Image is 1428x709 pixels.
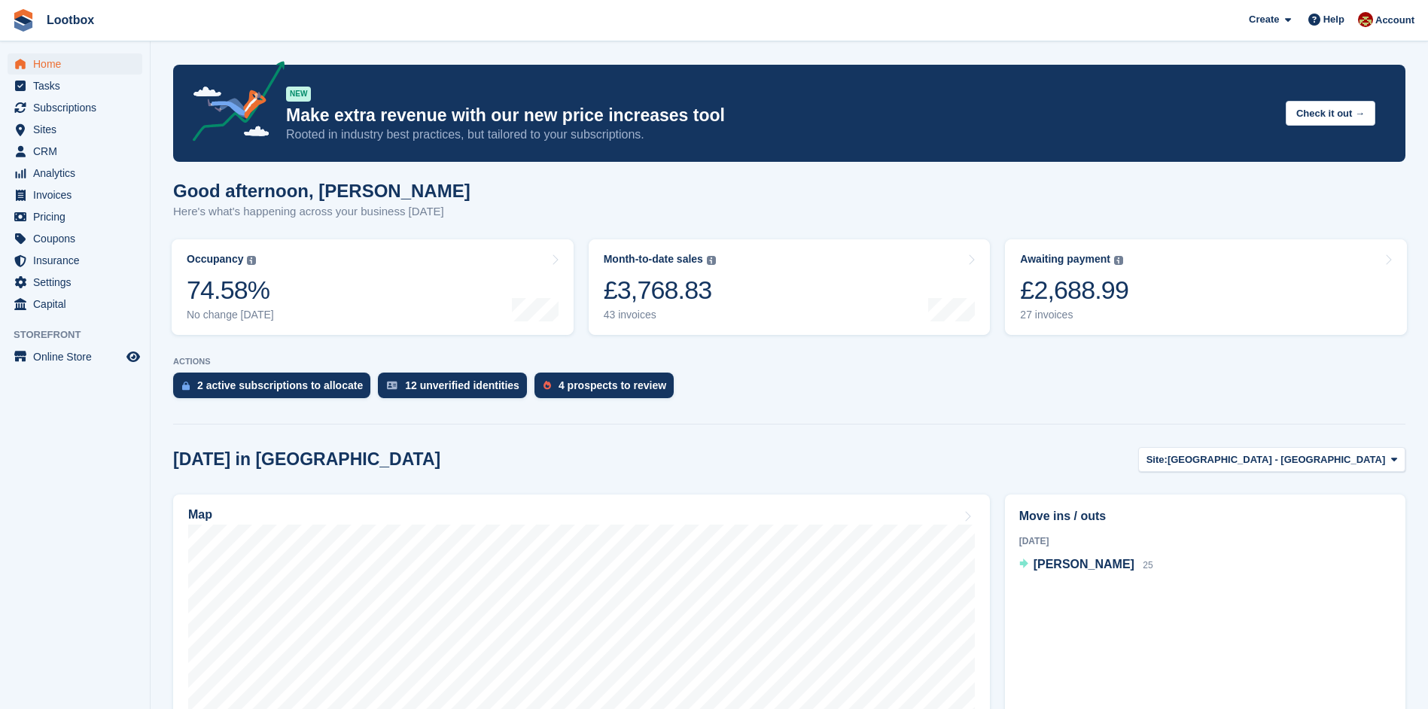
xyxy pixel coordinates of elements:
span: Invoices [33,184,123,205]
span: CRM [33,141,123,162]
h2: [DATE] in [GEOGRAPHIC_DATA] [173,449,440,470]
a: Awaiting payment £2,688.99 27 invoices [1005,239,1407,335]
span: Insurance [33,250,123,271]
img: Chad Brown [1358,12,1373,27]
p: ACTIONS [173,357,1405,367]
div: £3,768.83 [604,275,716,306]
h1: Good afternoon, [PERSON_NAME] [173,181,470,201]
span: Site: [1146,452,1168,467]
span: Analytics [33,163,123,184]
div: 4 prospects to review [559,379,666,391]
img: price-adjustments-announcement-icon-8257ccfd72463d97f412b2fc003d46551f7dbcb40ab6d574587a9cd5c0d94... [180,61,285,147]
a: 2 active subscriptions to allocate [173,373,378,406]
img: prospect-51fa495bee0391a8d652442698ab0144808aea92771e9ea1ae160a38d050c398.svg [543,381,551,390]
a: menu [8,163,142,184]
a: menu [8,346,142,367]
div: 27 invoices [1020,309,1128,321]
span: Tasks [33,75,123,96]
div: 2 active subscriptions to allocate [197,379,363,391]
a: menu [8,206,142,227]
span: Home [33,53,123,75]
img: icon-info-grey-7440780725fd019a000dd9b08b2336e03edf1995a4989e88bcd33f0948082b44.svg [707,256,716,265]
div: Occupancy [187,253,243,266]
span: Coupons [33,228,123,249]
span: [GEOGRAPHIC_DATA] - [GEOGRAPHIC_DATA] [1168,452,1385,467]
a: Occupancy 74.58% No change [DATE] [172,239,574,335]
p: Here's what's happening across your business [DATE] [173,203,470,221]
a: menu [8,228,142,249]
a: Month-to-date sales £3,768.83 43 invoices [589,239,991,335]
a: menu [8,119,142,140]
a: Lootbox [41,8,100,32]
button: Site: [GEOGRAPHIC_DATA] - [GEOGRAPHIC_DATA] [1138,447,1405,472]
span: Capital [33,294,123,315]
div: 12 unverified identities [405,379,519,391]
img: verify_identity-adf6edd0f0f0b5bbfe63781bf79b02c33cf7c696d77639b501bdc392416b5a36.svg [387,381,397,390]
span: [PERSON_NAME] [1034,558,1134,571]
span: Online Store [33,346,123,367]
span: Help [1323,12,1344,27]
button: Check it out → [1286,101,1375,126]
h2: Map [188,508,212,522]
div: No change [DATE] [187,309,274,321]
span: Create [1249,12,1279,27]
div: 74.58% [187,275,274,306]
a: menu [8,294,142,315]
div: NEW [286,87,311,102]
span: Subscriptions [33,97,123,118]
a: menu [8,272,142,293]
a: menu [8,75,142,96]
div: Awaiting payment [1020,253,1110,266]
a: menu [8,141,142,162]
span: 25 [1143,560,1152,571]
span: Account [1375,13,1414,28]
div: [DATE] [1019,534,1391,548]
p: Make extra revenue with our new price increases tool [286,105,1274,126]
p: Rooted in industry best practices, but tailored to your subscriptions. [286,126,1274,143]
a: 4 prospects to review [534,373,681,406]
a: [PERSON_NAME] 25 [1019,555,1153,575]
h2: Move ins / outs [1019,507,1391,525]
span: Storefront [14,327,150,342]
img: stora-icon-8386f47178a22dfd0bd8f6a31ec36ba5ce8667c1dd55bd0f319d3a0aa187defe.svg [12,9,35,32]
span: Pricing [33,206,123,227]
a: 12 unverified identities [378,373,534,406]
img: icon-info-grey-7440780725fd019a000dd9b08b2336e03edf1995a4989e88bcd33f0948082b44.svg [247,256,256,265]
a: menu [8,97,142,118]
a: Preview store [124,348,142,366]
div: Month-to-date sales [604,253,703,266]
span: Sites [33,119,123,140]
a: menu [8,53,142,75]
a: menu [8,250,142,271]
img: active_subscription_to_allocate_icon-d502201f5373d7db506a760aba3b589e785aa758c864c3986d89f69b8ff3... [182,381,190,391]
span: Settings [33,272,123,293]
div: 43 invoices [604,309,716,321]
div: £2,688.99 [1020,275,1128,306]
a: menu [8,184,142,205]
img: icon-info-grey-7440780725fd019a000dd9b08b2336e03edf1995a4989e88bcd33f0948082b44.svg [1114,256,1123,265]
